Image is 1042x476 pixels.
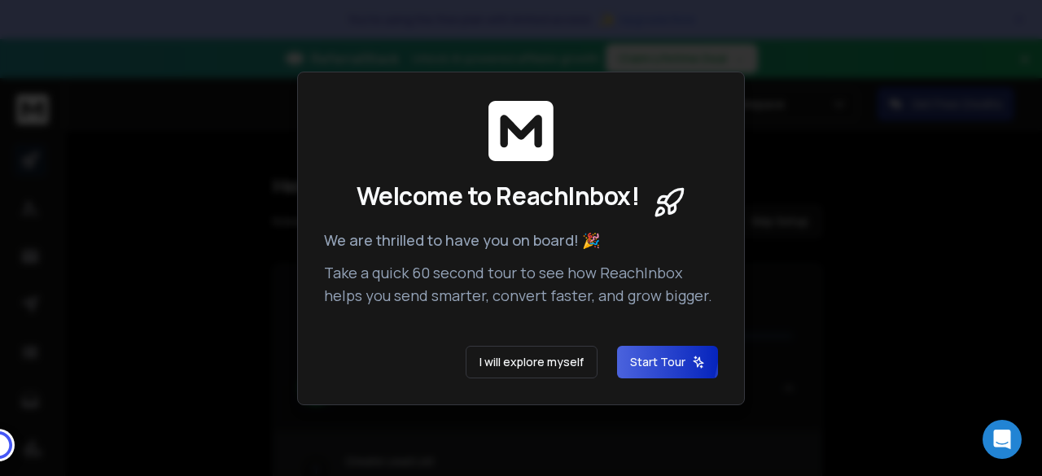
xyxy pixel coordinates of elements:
button: I will explore myself [466,346,598,378]
button: Start Tour [617,346,718,378]
span: Welcome to ReachInbox! [357,181,639,211]
p: Take a quick 60 second tour to see how ReachInbox helps you send smarter, convert faster, and gro... [324,261,718,307]
span: Start Tour [630,354,705,370]
p: We are thrilled to have you on board! 🎉 [324,229,718,251]
div: Open Intercom Messenger [983,420,1022,459]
